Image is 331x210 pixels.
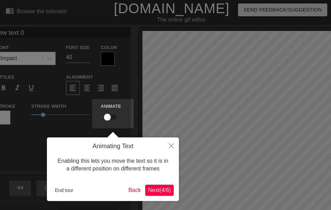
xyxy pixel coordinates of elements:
[164,137,179,153] button: Close
[126,185,144,196] button: Back
[148,187,171,193] span: Next ( 4 / 6 )
[52,185,76,195] button: End tour
[52,150,174,180] div: Enabling this lets you move the text so it is in a different position on different frames
[145,185,174,196] button: Next
[52,143,174,150] h4: Animating Text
